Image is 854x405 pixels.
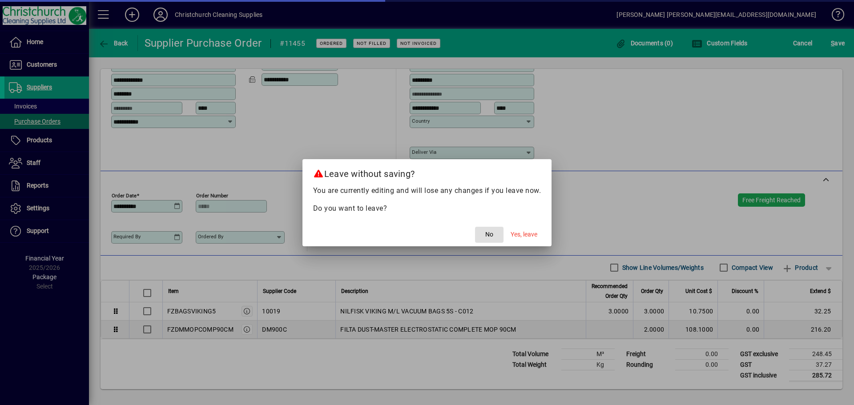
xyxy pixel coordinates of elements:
span: Yes, leave [511,230,537,239]
p: You are currently editing and will lose any changes if you leave now. [313,185,541,196]
p: Do you want to leave? [313,203,541,214]
span: No [485,230,493,239]
button: No [475,227,504,243]
h2: Leave without saving? [302,159,552,185]
button: Yes, leave [507,227,541,243]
